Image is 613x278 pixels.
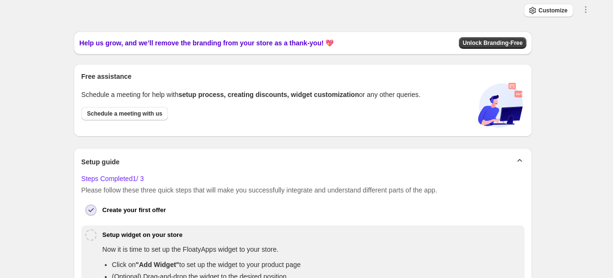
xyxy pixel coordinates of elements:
button: Customize [524,4,573,17]
a: Schedule a meeting with us [81,107,168,120]
span: Free assistance [81,72,132,81]
button: Setup widget on your store [102,225,521,245]
h6: Steps Completed 1 / 3 [81,174,524,183]
button: Create your first offer [102,201,521,220]
span: Schedule a meeting with us [87,110,162,118]
button: Unlock Branding-Free [459,37,526,49]
span: Unlock Branding-Free [463,39,523,47]
span: Setup guide [81,157,120,167]
h6: Setup widget on your store [102,230,183,240]
strong: "Add Widget" [136,261,179,268]
img: book-call-DYLe8nE5.svg [477,81,524,129]
p: Schedule a meeting for help with or any other queries. [81,90,421,99]
h6: Create your first offer [102,205,166,215]
span: Click on to set up the widget to your product page [112,261,301,268]
span: Help us grow, and we’ll remove the branding from your store as a thank-you! 💖 [79,38,334,48]
p: Please follow these three quick steps that will make you successfully integrate and understand di... [81,185,524,195]
p: Now it is time to set up the FloatyApps widget to your store. [102,245,519,254]
span: setup process, creating discounts, widget customization [178,91,359,98]
span: Customize [538,7,568,14]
